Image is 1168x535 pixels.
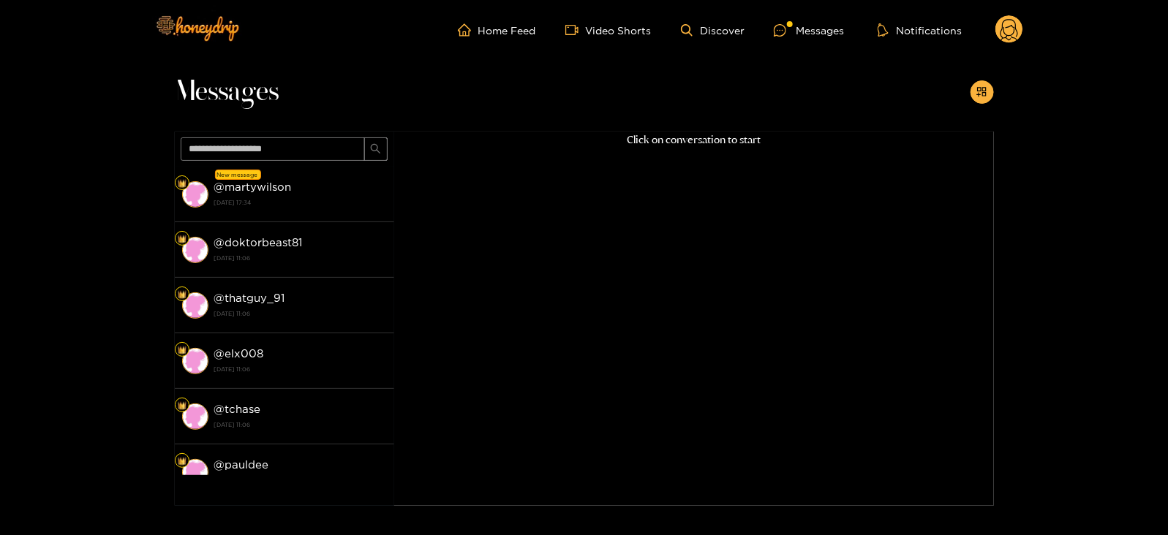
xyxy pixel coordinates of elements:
[774,22,844,39] div: Messages
[214,403,261,415] strong: @ tchase
[214,474,387,487] strong: [DATE] 11:06
[364,137,388,161] button: search
[214,458,269,471] strong: @ pauldee
[178,346,186,354] img: Fan Level
[178,290,186,299] img: Fan Level
[214,347,264,360] strong: @ elx008
[214,307,387,320] strong: [DATE] 11:06
[178,179,186,188] img: Fan Level
[565,23,586,37] span: video-camera
[681,24,745,37] a: Discover
[175,75,279,110] span: Messages
[394,132,994,148] p: Click on conversation to start
[971,80,994,104] button: appstore-add
[370,143,381,156] span: search
[565,23,652,37] a: Video Shorts
[182,237,208,263] img: conversation
[976,86,987,99] span: appstore-add
[178,401,186,410] img: Fan Level
[178,235,186,243] img: Fan Level
[873,23,966,37] button: Notifications
[182,348,208,374] img: conversation
[214,236,303,248] strong: @ doktorbeast81
[182,181,208,208] img: conversation
[214,251,387,265] strong: [DATE] 11:06
[214,418,387,431] strong: [DATE] 11:06
[182,459,208,485] img: conversation
[178,457,186,466] img: Fan Level
[458,23,478,37] span: home
[215,170,261,180] div: New message
[182,292,208,319] img: conversation
[214,181,292,193] strong: @ martywilson
[214,292,285,304] strong: @ thatguy_91
[214,196,387,209] strong: [DATE] 17:34
[458,23,536,37] a: Home Feed
[214,363,387,376] strong: [DATE] 11:06
[182,403,208,430] img: conversation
